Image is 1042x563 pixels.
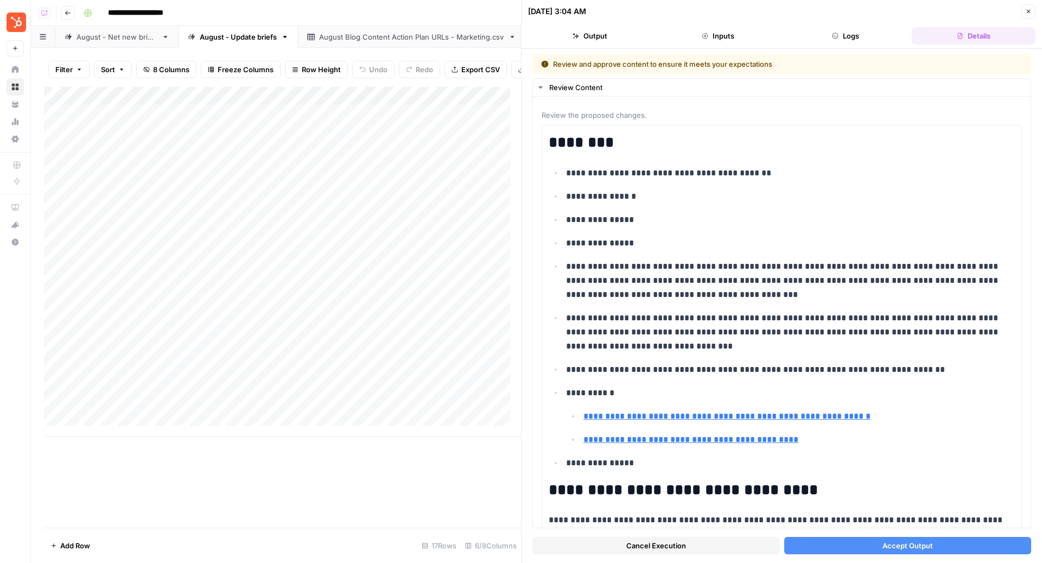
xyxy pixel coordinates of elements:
a: Your Data [7,96,24,113]
span: 8 Columns [153,64,189,75]
span: Row Height [302,64,341,75]
button: Row Height [285,61,348,78]
a: August - Update briefs [179,26,298,48]
span: Accept Output [882,540,933,551]
button: What's new? [7,216,24,233]
button: Workspace: Blog Content Action Plan [7,9,24,36]
button: 8 Columns [136,61,196,78]
div: August - Update briefs [200,31,277,42]
div: 17 Rows [417,537,461,554]
div: Review Content [549,82,1024,93]
button: Logs [784,27,908,45]
button: Filter [48,61,90,78]
div: [DATE] 3:04 AM [528,6,586,17]
a: Home [7,61,24,78]
span: Add Row [60,540,90,551]
a: Usage [7,113,24,130]
div: Review and approve content to ensure it meets your expectations [541,59,898,69]
a: August Blog Content Action Plan URLs - Marketing.csv [298,26,525,48]
button: Freeze Columns [201,61,281,78]
span: Redo [416,64,433,75]
span: Filter [55,64,73,75]
span: Freeze Columns [218,64,274,75]
button: Accept Output [784,537,1032,554]
div: 6/8 Columns [461,537,521,554]
div: What's new? [7,217,23,233]
a: August - Net new briefs [55,26,179,48]
button: Inputs [656,27,780,45]
button: Review Content [533,79,1031,96]
span: Review the proposed changes. [542,110,1022,121]
a: AirOps Academy [7,199,24,216]
button: Export CSV [444,61,507,78]
button: Help + Support [7,233,24,251]
a: Settings [7,130,24,148]
button: Details [912,27,1035,45]
span: Undo [369,64,387,75]
span: Cancel Execution [626,540,686,551]
button: Undo [352,61,395,78]
button: Cancel Execution [532,537,780,554]
div: August - Net new briefs [77,31,157,42]
span: Export CSV [461,64,500,75]
span: Sort [101,64,115,75]
button: Redo [399,61,440,78]
button: Output [528,27,652,45]
button: Sort [94,61,132,78]
button: Add Row [44,537,97,554]
img: Blog Content Action Plan Logo [7,12,26,32]
a: Browse [7,78,24,96]
div: August Blog Content Action Plan URLs - Marketing.csv [319,31,504,42]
